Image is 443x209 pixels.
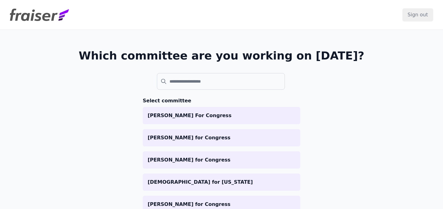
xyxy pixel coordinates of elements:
[10,9,69,21] img: Fraiser Logo
[143,107,300,124] a: [PERSON_NAME] For Congress
[402,8,433,21] input: Sign out
[143,151,300,169] a: [PERSON_NAME] for Congress
[148,134,295,141] p: [PERSON_NAME] for Congress
[143,174,300,191] a: [DEMOGRAPHIC_DATA] for [US_STATE]
[143,97,300,104] h3: Select committee
[148,156,295,164] p: [PERSON_NAME] for Congress
[148,201,295,208] p: [PERSON_NAME] for Congress
[148,178,295,186] p: [DEMOGRAPHIC_DATA] for [US_STATE]
[143,129,300,146] a: [PERSON_NAME] for Congress
[148,112,295,119] p: [PERSON_NAME] For Congress
[79,50,365,62] h1: Which committee are you working on [DATE]?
